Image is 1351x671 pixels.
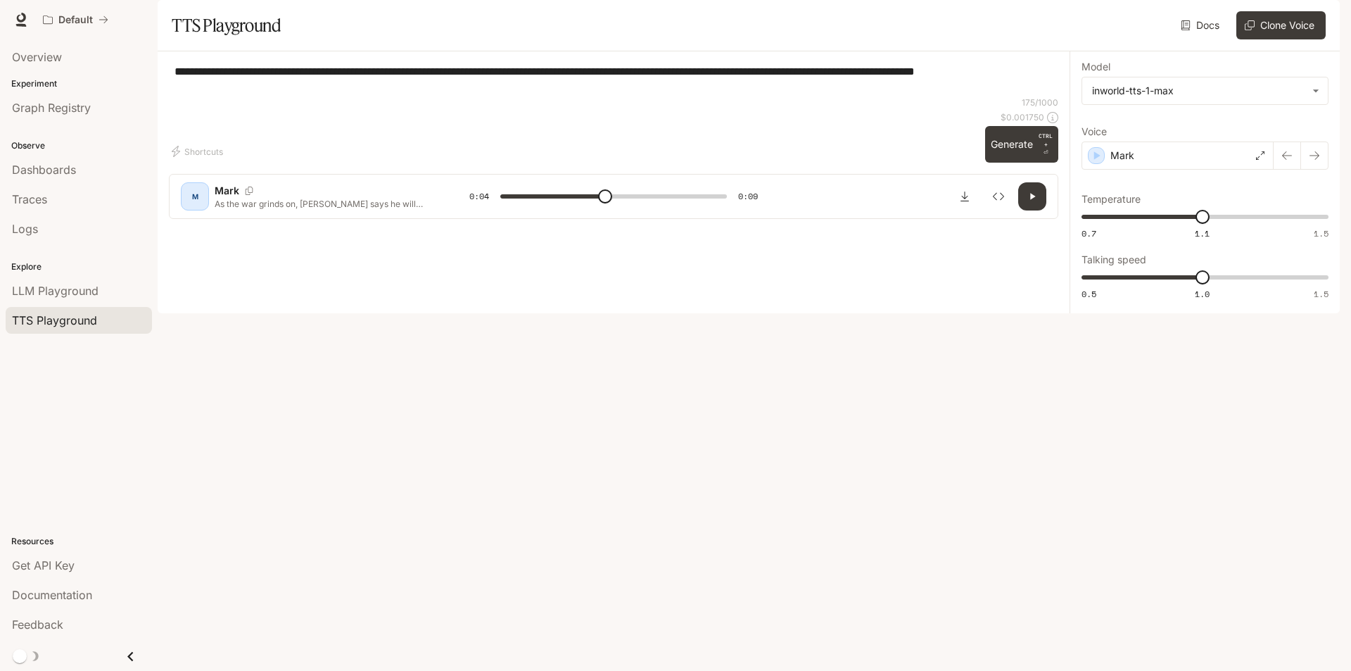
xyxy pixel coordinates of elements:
button: GenerateCTRL +⏎ [985,126,1058,163]
span: 1.5 [1314,288,1328,300]
p: CTRL + [1039,132,1053,149]
p: Voice [1082,127,1107,137]
span: 0.5 [1082,288,1096,300]
p: $ 0.001750 [1001,111,1044,123]
button: Download audio [951,182,979,211]
button: Inspect [984,182,1013,211]
div: inworld-tts-1-max [1092,84,1305,98]
p: Talking speed [1082,255,1146,265]
span: 0:09 [738,189,758,203]
p: Default [58,14,93,26]
a: Docs [1178,11,1225,39]
p: Model [1082,62,1110,72]
button: Shortcuts [169,140,229,163]
p: Mark [215,184,239,198]
p: Mark [1110,149,1134,163]
button: All workspaces [37,6,115,34]
p: As the war grinds on, [PERSON_NAME] says he will meet [DEMOGRAPHIC_DATA] President [PERSON_NAME] ... [215,198,436,210]
p: Temperature [1082,194,1141,204]
span: 1.5 [1314,227,1328,239]
span: 0:04 [469,189,489,203]
span: 0.7 [1082,227,1096,239]
div: M [184,185,206,208]
div: inworld-tts-1-max [1082,77,1328,104]
span: 1.0 [1195,288,1210,300]
button: Clone Voice [1236,11,1326,39]
h1: TTS Playground [172,11,281,39]
p: ⏎ [1039,132,1053,157]
p: 175 / 1000 [1022,96,1058,108]
span: 1.1 [1195,227,1210,239]
button: Copy Voice ID [239,187,259,195]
